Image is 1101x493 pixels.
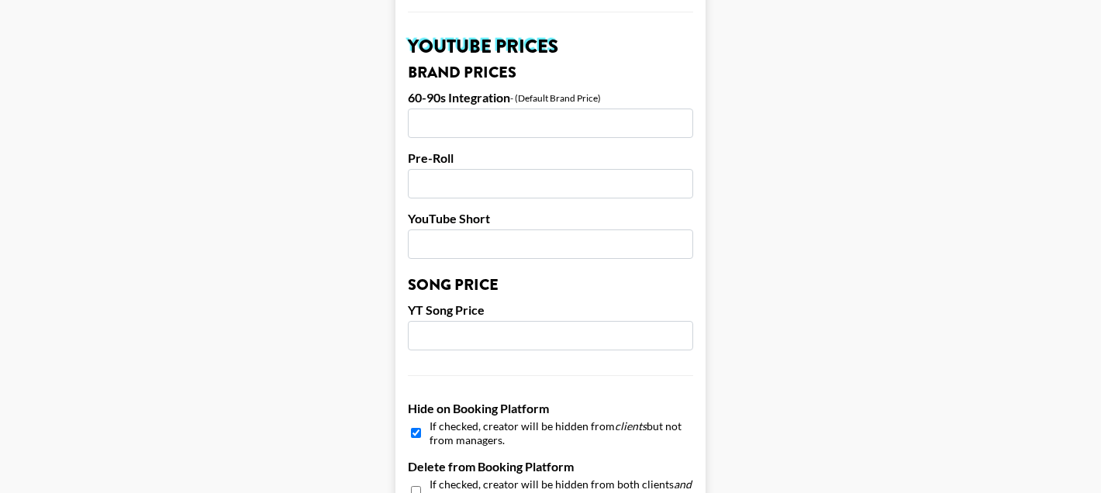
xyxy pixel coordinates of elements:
div: - (Default Brand Price) [510,92,601,104]
label: Delete from Booking Platform [408,459,693,474]
h3: Song Price [408,278,693,293]
label: YT Song Price [408,302,693,318]
label: Pre-Roll [408,150,693,166]
label: Hide on Booking Platform [408,401,693,416]
label: 60-90s Integration [408,90,510,105]
label: YouTube Short [408,211,693,226]
h3: Brand Prices [408,65,693,81]
em: clients [615,419,647,433]
span: If checked, creator will be hidden from but not from managers. [430,419,693,446]
h2: YouTube Prices [408,37,693,56]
